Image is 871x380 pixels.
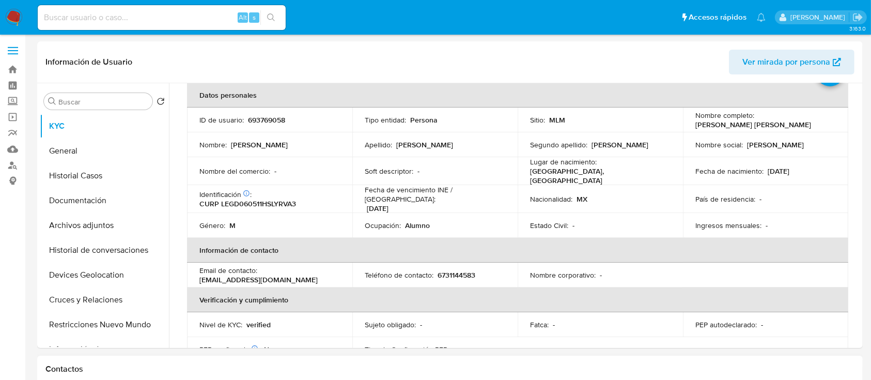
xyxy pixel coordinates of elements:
p: Tipo entidad : [365,115,406,125]
p: PEP autodeclarado : [695,320,757,329]
p: verified [246,320,271,329]
button: Restricciones Nuevo Mundo [40,312,169,337]
p: Estado Civil : [530,221,568,230]
p: - [553,320,555,329]
a: Notificaciones [757,13,766,22]
p: 6731144583 [438,270,475,280]
th: Datos personales [187,83,848,108]
p: Apellido : [365,140,392,149]
p: [PERSON_NAME] [PERSON_NAME] [695,120,811,129]
th: Información de contacto [187,238,848,263]
p: [PERSON_NAME] [747,140,804,149]
button: Ver mirada por persona [729,50,854,74]
a: Salir [852,12,863,23]
p: Nombre completo : [695,111,754,120]
p: Nacionalidad : [530,194,572,204]
p: [PERSON_NAME] [592,140,648,149]
button: Devices Geolocation [40,263,169,287]
p: - [417,166,419,176]
p: Alumno [405,221,430,230]
p: Nombre del comercio : [199,166,270,176]
p: Ocupación : [365,221,401,230]
button: Documentación [40,188,169,213]
input: Buscar usuario o caso... [38,11,286,24]
button: General [40,139,169,163]
p: Nombre corporativo : [530,270,596,280]
p: Género : [199,221,225,230]
p: - [572,221,574,230]
p: Ingresos mensuales : [695,221,761,230]
button: Cruces y Relaciones [40,287,169,312]
p: [PERSON_NAME] [396,140,453,149]
p: [DATE] [367,204,388,213]
p: - [761,320,763,329]
button: Buscar [48,97,56,105]
p: - [766,221,768,230]
button: Archivos adjuntos [40,213,169,238]
p: MX [577,194,587,204]
p: [GEOGRAPHIC_DATA], [GEOGRAPHIC_DATA] [530,166,666,185]
span: Ver mirada por persona [742,50,830,74]
p: Teléfono de contacto : [365,270,433,280]
span: Alt [239,12,247,22]
span: Accesos rápidos [689,12,746,23]
button: Volver al orden por defecto [157,97,165,109]
p: Email de contacto : [199,266,257,275]
button: KYC [40,114,169,139]
p: - [759,194,761,204]
p: Segundo apellido : [530,140,587,149]
p: [DATE] [768,166,789,176]
p: [EMAIL_ADDRESS][DOMAIN_NAME] [199,275,318,284]
p: CURP LEGD060511HSLYRVA3 [199,199,296,208]
p: - [274,166,276,176]
p: PEP confirmado : [199,345,260,354]
p: Tipo de Confirmación PEP : [365,345,449,354]
button: Historial de conversaciones [40,238,169,263]
input: Buscar [58,97,148,107]
p: Nombre : [199,140,227,149]
p: ID de usuario : [199,115,244,125]
button: search-icon [260,10,282,25]
button: Información de accesos [40,337,169,362]
p: M [229,221,236,230]
p: - [420,320,422,329]
th: Verificación y cumplimiento [187,287,848,312]
p: [PERSON_NAME] [231,140,288,149]
p: Sujeto obligado : [365,320,416,329]
button: Historial Casos [40,163,169,188]
p: Fecha de vencimiento INE / [GEOGRAPHIC_DATA] : [365,185,505,204]
p: Nombre social : [695,140,743,149]
p: Lugar de nacimiento : [530,157,597,166]
p: País de residencia : [695,194,755,204]
p: No [264,345,273,354]
h1: Contactos [45,364,854,374]
p: Nivel de KYC : [199,320,242,329]
p: fernando.ftapiamartinez@mercadolibre.com.mx [790,12,849,22]
span: s [253,12,256,22]
p: - [600,270,602,280]
p: - [453,345,455,354]
p: Sitio : [530,115,545,125]
p: MLM [549,115,565,125]
h1: Información de Usuario [45,57,132,67]
p: Soft descriptor : [365,166,413,176]
p: Identificación : [199,190,252,199]
p: Persona [410,115,438,125]
p: 693769058 [248,115,285,125]
p: Fecha de nacimiento : [695,166,764,176]
p: Fatca : [530,320,549,329]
